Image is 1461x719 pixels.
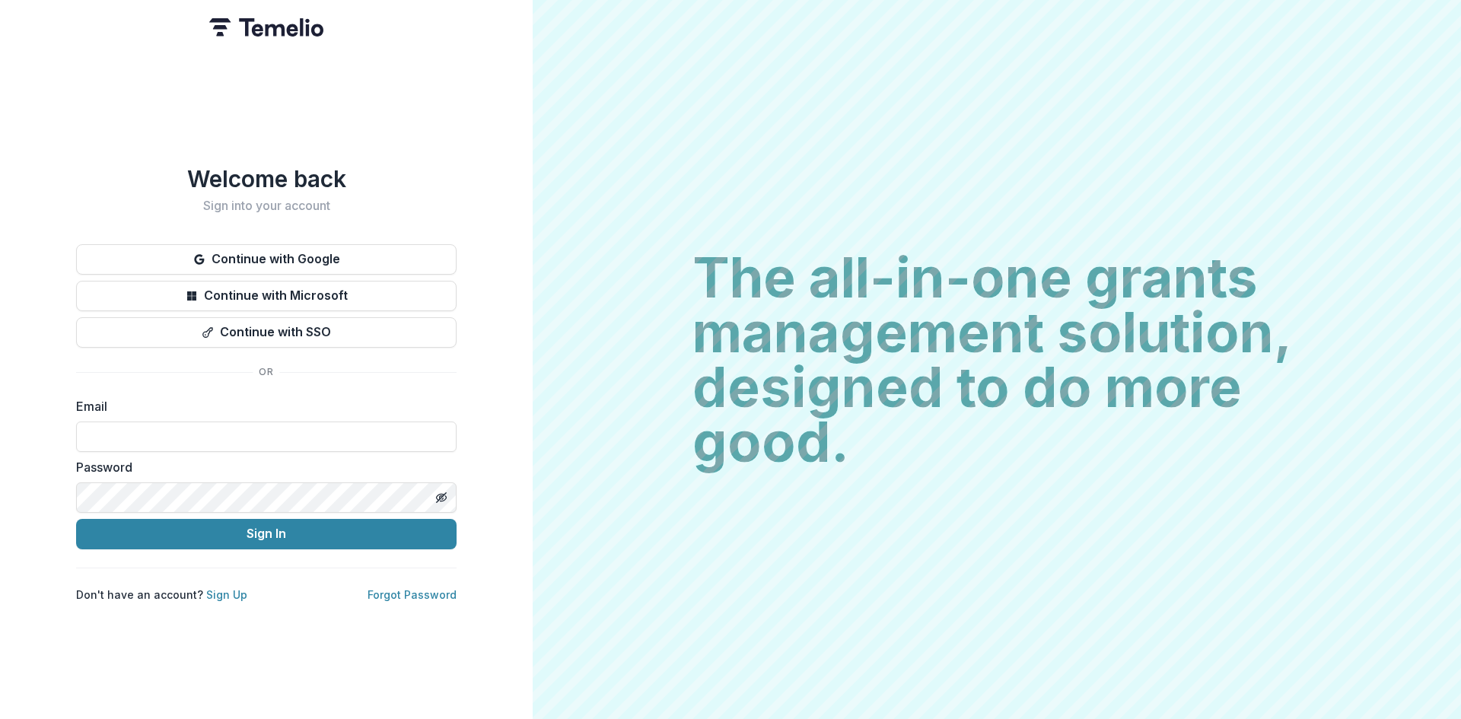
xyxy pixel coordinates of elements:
button: Toggle password visibility [429,485,454,510]
a: Forgot Password [368,588,457,601]
a: Sign Up [206,588,247,601]
button: Continue with Google [76,244,457,275]
h1: Welcome back [76,165,457,192]
p: Don't have an account? [76,587,247,603]
label: Email [76,397,447,415]
label: Password [76,458,447,476]
img: Temelio [209,18,323,37]
button: Continue with Microsoft [76,281,457,311]
button: Continue with SSO [76,317,457,348]
h2: Sign into your account [76,199,457,213]
button: Sign In [76,519,457,549]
